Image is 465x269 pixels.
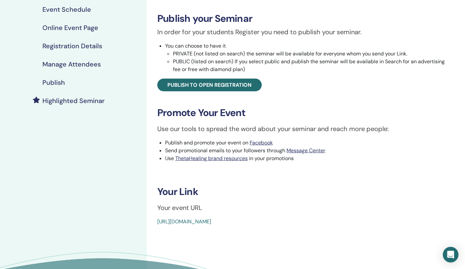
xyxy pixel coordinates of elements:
h4: Registration Details [42,42,102,50]
h4: Online Event Page [42,24,98,32]
div: Open Intercom Messenger [443,247,458,262]
a: Message Center [287,147,325,154]
li: Send promotional emails to your followers through [165,147,446,155]
li: PRIVATE (not listed on search) the seminar will be available for everyone whom you send your Link. [173,50,446,58]
li: PUBLIC (listed on search) If you select public and publish the seminar will be available in Searc... [173,58,446,73]
h4: Event Schedule [42,6,91,13]
li: You can choose to have it [165,42,446,73]
h4: Highlighted Seminar [42,97,105,105]
a: Publish to open registration [157,79,262,91]
h4: Publish [42,79,65,86]
p: Use our tools to spread the word about your seminar and reach more people: [157,124,446,134]
a: [URL][DOMAIN_NAME] [157,218,211,225]
p: In order for your students Register you need to publish your seminar. [157,27,446,37]
h4: Manage Attendees [42,60,101,68]
h3: Promote Your Event [157,107,446,119]
a: Facebook [250,139,273,146]
a: ThetaHealing brand resources [175,155,248,162]
span: Publish to open registration [167,82,252,88]
li: Publish and promote your event on [165,139,446,147]
h3: Your Link [157,186,446,198]
li: Use in your promotions [165,155,446,162]
p: Your event URL [157,203,446,213]
h3: Publish your Seminar [157,13,446,24]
